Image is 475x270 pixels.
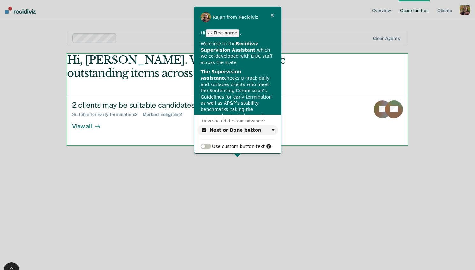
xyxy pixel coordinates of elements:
[206,29,239,37] span: First name
[201,29,275,38] p: Hi ,
[197,125,278,135] button: Next or Done button
[201,69,243,81] b: The Supervision Assistant
[201,41,275,66] p: Welcome to the which we co-developed with DOC staff across the state.
[201,41,260,53] b: Recidiviz Supervision Assistant,
[210,128,261,133] div: Next or Done button
[202,119,265,123] span: How should the tour advance?
[201,12,211,22] img: Rajan Kaur
[213,15,227,20] span: Rajan
[227,15,258,20] span: from Recidiviz
[201,69,275,125] p: checks O-Track daily and surfaces clients who meet the Sentencing Commission’s Guidelines for ear...
[212,143,271,150] span: Use custom button text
